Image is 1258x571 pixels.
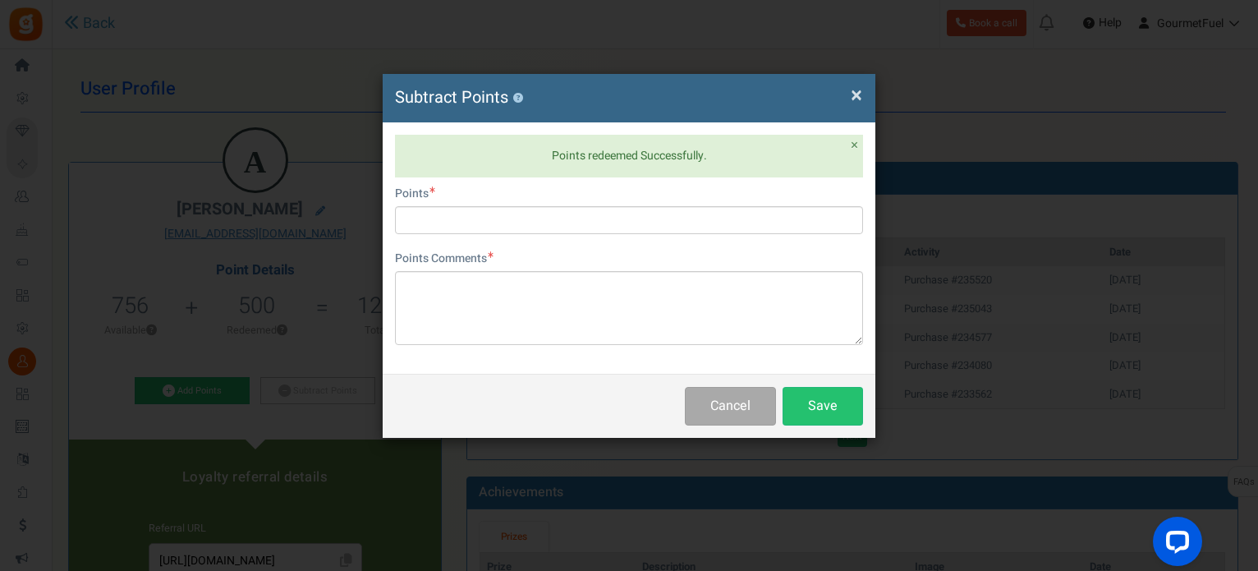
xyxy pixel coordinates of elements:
[851,80,862,111] span: ×
[395,135,863,177] div: Points redeemed Successfully.
[851,135,858,155] span: ×
[395,86,863,110] h4: Subtract Points
[395,251,494,267] label: Points Comments
[685,387,776,426] button: Cancel
[395,186,435,202] label: Points
[512,93,523,104] button: ?
[783,387,863,426] button: Save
